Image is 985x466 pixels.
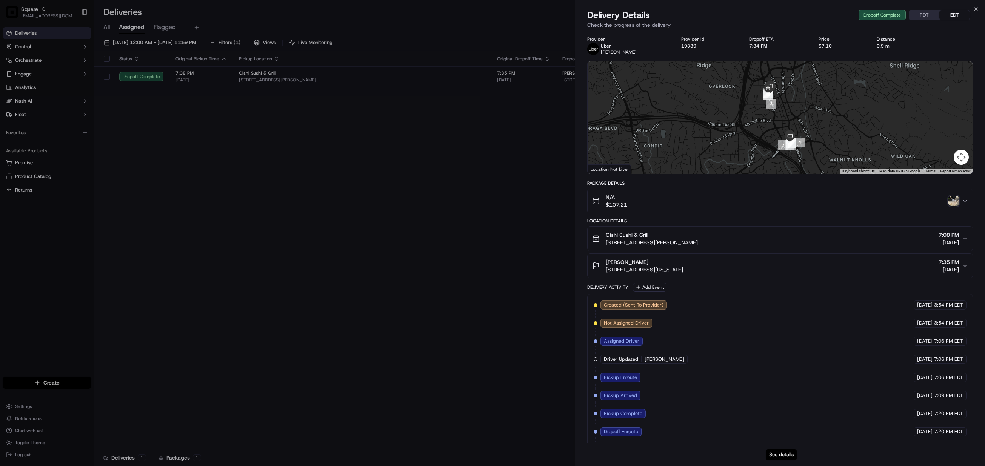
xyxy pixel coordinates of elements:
span: [DATE] [917,302,933,308]
span: 7:06 PM EDT [934,356,963,363]
span: Pickup Arrived [604,392,637,399]
p: Welcome 👋 [8,31,137,43]
a: Open this area in Google Maps (opens a new window) [589,164,614,174]
div: 0.9 mi [877,43,928,49]
span: Not Assigned Driver [604,320,649,327]
span: [DATE] [917,320,933,327]
div: Delivery Activity [587,284,628,290]
button: Oishi Sushi & Grill[STREET_ADDRESS][PERSON_NAME]7:08 PM[DATE] [588,227,973,251]
span: [DATE] [939,239,959,246]
span: [DATE] [939,266,959,273]
span: 7:20 PM EDT [934,410,963,417]
div: Provider [587,36,669,42]
span: [STREET_ADDRESS][PERSON_NAME] [606,239,698,246]
div: Package Details [587,180,973,186]
button: Keyboard shortcuts [842,169,875,174]
span: [DATE] [917,356,933,363]
span: N/A [606,193,627,201]
span: $107.21 [606,201,627,208]
span: [PERSON_NAME] [645,356,684,363]
div: 7:34 PM [749,43,806,49]
span: Map data ©2025 Google [879,169,920,173]
div: We're available if you need us! [26,80,95,86]
span: 7:06 PM EDT [934,338,963,345]
span: [PERSON_NAME] [601,49,637,55]
div: Dropoff ETA [749,36,806,42]
span: Driver Updated [604,356,638,363]
div: 6 [785,140,794,150]
span: 7:09 PM EDT [934,392,963,399]
span: Knowledge Base [15,110,58,117]
button: [PERSON_NAME][STREET_ADDRESS][US_STATE]7:35 PM[DATE] [588,254,973,278]
span: Pickup Enroute [604,374,637,381]
div: $7.10 [819,43,865,49]
div: Price [819,36,865,42]
button: EDT [939,10,970,20]
button: Map camera controls [954,150,969,165]
span: Pickup Complete [604,410,642,417]
div: 📗 [8,110,14,116]
span: Assigned Driver [604,338,639,345]
img: photo_proof_of_delivery image [948,196,959,206]
span: 3:54 PM EDT [934,320,963,327]
p: Check the progress of the delivery [587,21,973,29]
span: [DATE] [917,392,933,399]
span: Pylon [75,128,91,134]
div: 12 [763,90,773,100]
span: Delivery Details [587,9,650,21]
div: 5 [786,138,796,148]
a: 💻API Documentation [61,107,124,120]
span: [DATE] [917,410,933,417]
span: [STREET_ADDRESS][US_STATE] [606,266,683,273]
div: 8 [766,99,776,109]
img: Google [589,164,614,174]
a: Report a map error [940,169,970,173]
img: 1736555255976-a54dd68f-1ca7-489b-9aae-adbdc363a1c4 [8,72,21,86]
div: Distance [877,36,928,42]
span: Dropoff Enroute [604,428,638,435]
span: [DATE] [917,338,933,345]
button: Start new chat [128,75,137,84]
span: 7:06 PM EDT [934,374,963,381]
span: [DATE] [917,428,933,435]
input: Got a question? Start typing here... [20,49,136,57]
span: API Documentation [71,110,121,117]
p: Uber [601,43,637,49]
div: 1 [795,138,805,147]
a: Powered byPylon [53,128,91,134]
div: Location Details [587,218,973,224]
span: 7:20 PM EDT [934,428,963,435]
button: Add Event [633,283,666,292]
span: 3:54 PM EDT [934,302,963,308]
button: 19339 [681,43,696,49]
div: Location Not Live [588,164,631,174]
span: Oishi Sushi & Grill [606,231,648,239]
a: 📗Knowledge Base [5,107,61,120]
span: 7:35 PM [939,258,959,266]
img: uber-new-logo.jpeg [587,43,599,55]
span: [PERSON_NAME] [606,258,648,266]
div: 7 [778,140,788,150]
button: N/A$107.21photo_proof_of_delivery image [588,189,973,213]
div: Start new chat [26,72,124,80]
img: Nash [8,8,23,23]
button: See details [766,449,797,460]
div: Provider Id [681,36,737,42]
button: PDT [909,10,939,20]
a: Terms (opens in new tab) [925,169,936,173]
div: 2 [786,140,796,150]
div: 💻 [64,110,70,116]
span: 7:08 PM [939,231,959,239]
span: [DATE] [917,374,933,381]
span: Created (Sent To Provider) [604,302,663,308]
